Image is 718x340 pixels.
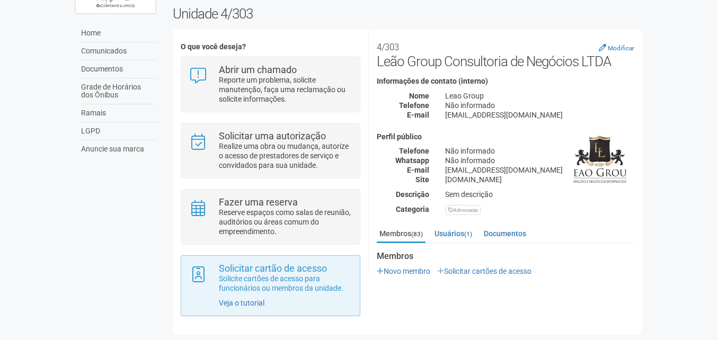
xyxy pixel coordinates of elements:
a: Comunicados [78,42,157,60]
div: [DOMAIN_NAME] [437,175,642,184]
strong: Whatsapp [395,156,429,165]
div: Advocacia [445,205,481,215]
div: [EMAIL_ADDRESS][DOMAIN_NAME] [437,165,642,175]
img: business.png [573,133,626,186]
a: Documentos [481,226,529,241]
strong: Nome [409,92,429,100]
strong: Fazer uma reserva [219,196,298,208]
small: Modificar [608,44,634,52]
h4: O que você deseja? [181,43,360,51]
small: (83) [411,230,423,238]
p: Solicite cartões de acesso para funcionários ou membros da unidade. [219,274,352,293]
div: Leao Group [437,91,642,101]
small: 4/303 [377,42,399,52]
a: Anuncie sua marca [78,140,157,158]
strong: Solicitar cartão de acesso [219,263,327,274]
a: Grade de Horários dos Ônibus [78,78,157,104]
a: LGPD [78,122,157,140]
div: Não informado [437,146,642,156]
strong: Categoria [396,205,429,213]
p: Realize uma obra ou mudança, autorize o acesso de prestadores de serviço e convidados para sua un... [219,141,352,170]
strong: Site [415,175,429,184]
div: [EMAIL_ADDRESS][DOMAIN_NAME] [437,110,642,120]
p: Reserve espaços como salas de reunião, auditórios ou áreas comum do empreendimento. [219,208,352,236]
a: Home [78,24,157,42]
strong: E-mail [407,111,429,119]
a: Documentos [78,60,157,78]
a: Solicitar cartão de acesso Solicite cartões de acesso para funcionários ou membros da unidade. [189,264,352,293]
h4: Informações de contato (interno) [377,77,634,85]
strong: E-mail [407,166,429,174]
a: Solicitar uma autorização Realize uma obra ou mudança, autorize o acesso de prestadores de serviç... [189,131,352,170]
strong: Descrição [396,190,429,199]
h4: Perfil público [377,133,634,141]
a: Fazer uma reserva Reserve espaços como salas de reunião, auditórios ou áreas comum do empreendime... [189,198,352,236]
a: Novo membro [377,267,430,275]
a: Ramais [78,104,157,122]
a: Usuários(1) [432,226,475,241]
strong: Membros [377,252,634,261]
h2: Unidade 4/303 [173,6,643,22]
a: Membros(83) [377,226,426,243]
div: Não informado [437,156,642,165]
h2: Leão Group Consultoria de Negócios LTDA [377,38,634,69]
strong: Abrir um chamado [219,64,297,75]
small: (1) [464,230,472,238]
a: Veja o tutorial [219,299,264,307]
div: Não informado [437,101,642,110]
strong: Telefone [399,101,429,110]
strong: Telefone [399,147,429,155]
strong: Solicitar uma autorização [219,130,326,141]
p: Reporte um problema, solicite manutenção, faça uma reclamação ou solicite informações. [219,75,352,104]
a: Modificar [599,43,634,52]
a: Abrir um chamado Reporte um problema, solicite manutenção, faça uma reclamação ou solicite inform... [189,65,352,104]
div: Sem descrição [437,190,642,199]
a: Solicitar cartões de acesso [437,267,531,275]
